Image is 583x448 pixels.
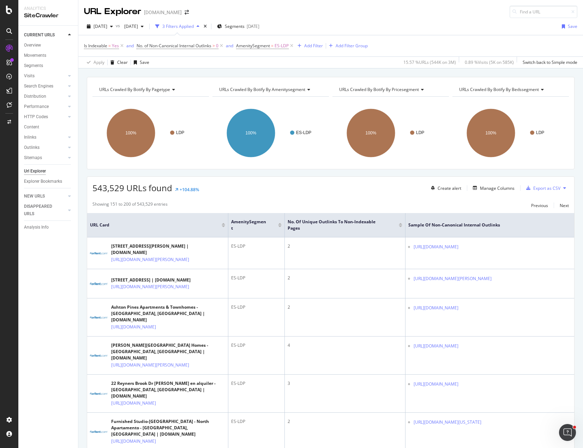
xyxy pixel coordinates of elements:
svg: A chart. [92,102,209,164]
div: [STREET_ADDRESS][PERSON_NAME] | [DOMAIN_NAME] [111,243,225,256]
div: Distribution [24,93,46,100]
h4: URLs Crawled By Botify By pagetype [98,84,203,95]
div: Apply [94,59,104,65]
div: HTTP Codes [24,113,48,121]
span: No. of Non-Canonical Internal Outlinks [137,43,211,49]
input: Find a URL [510,6,577,18]
a: [URL][DOMAIN_NAME][US_STATE] [414,419,481,426]
div: ES-LDP [231,418,282,425]
text: 100% [126,131,137,135]
img: main image [90,355,108,357]
a: [URL][DOMAIN_NAME][PERSON_NAME] [414,275,492,282]
div: Previous [531,202,548,208]
iframe: Intercom live chat [559,424,576,441]
span: No. of Unique Outlinks to Non-Indexable Pages [288,219,388,231]
div: ES-LDP [231,342,282,349]
text: 100% [366,131,377,135]
button: Manage Columns [470,184,515,192]
div: 2 [288,304,402,310]
span: 0 [216,41,218,51]
a: Search Engines [24,83,66,90]
a: HTTP Codes [24,113,66,121]
a: [URL][DOMAIN_NAME][PERSON_NAME] [111,362,189,369]
div: Analytics [24,6,72,12]
button: Add Filter Group [326,42,368,50]
div: Switch back to Simple mode [523,59,577,65]
text: LDP [176,130,184,135]
div: [DOMAIN_NAME] [144,9,182,16]
span: Segments [225,23,245,29]
img: main image [90,393,108,395]
a: [URL][DOMAIN_NAME] [414,243,458,250]
text: 100% [486,131,497,135]
div: Next [560,202,569,208]
div: Ashton Pines Apartments & Townhomes - [GEOGRAPHIC_DATA], [GEOGRAPHIC_DATA] | [DOMAIN_NAME] [111,304,225,323]
div: Inlinks [24,134,36,141]
div: DISAPPEARED URLS [24,203,60,218]
svg: A chart. [332,102,449,164]
button: 3 Filters Applied [152,21,202,32]
div: Segments [24,62,43,69]
div: arrow-right-arrow-left [185,10,189,15]
div: Add Filter [304,43,323,49]
div: 2 [288,418,402,425]
h4: URLs Crawled By Botify By pricesegment [338,84,443,95]
span: vs [116,23,121,29]
a: [URL][DOMAIN_NAME] [111,438,156,445]
div: ES-LDP [231,243,282,249]
div: Analysis Info [24,224,49,231]
a: [URL][DOMAIN_NAME] [111,400,156,407]
div: NEW URLS [24,193,45,200]
a: Url Explorer [24,168,73,175]
span: AmenitySegment [236,43,270,49]
span: = [108,43,111,49]
span: Yes [112,41,119,51]
div: 15.57 % URLs ( 544K on 3M ) [403,59,456,65]
text: LDP [536,130,544,135]
div: 22 Reyners Brook Dr [PERSON_NAME] en alquiler - [GEOGRAPHIC_DATA], [GEOGRAPHIC_DATA] | [DOMAIN_NAME] [111,380,225,399]
span: 2025 Aug. 23rd [121,23,138,29]
span: URLs Crawled By Botify By bedssegment [459,86,539,92]
button: and [126,42,134,49]
div: 3 [288,380,402,387]
div: Outlinks [24,144,40,151]
div: Save [568,23,577,29]
a: CURRENT URLS [24,31,66,39]
button: [DATE] [121,21,146,32]
div: ES-LDP [231,304,282,310]
button: Segments[DATE] [214,21,262,32]
div: 4 [288,342,402,349]
div: Content [24,123,39,131]
span: ES-LDP [275,41,289,51]
a: Outlinks [24,144,66,151]
span: > [212,43,215,49]
div: [STREET_ADDRESS] | [DOMAIN_NAME] [111,277,220,283]
div: +104.88% [180,187,199,193]
button: Next [560,201,569,210]
svg: A chart. [212,102,329,164]
svg: A chart. [452,102,569,164]
div: 2 [288,243,402,249]
span: URLs Crawled By Botify By pagetype [99,86,170,92]
a: Analysis Info [24,224,73,231]
div: CURRENT URLS [24,31,55,39]
div: SiteCrawler [24,12,72,20]
img: main image [90,252,108,254]
a: DISAPPEARED URLS [24,203,66,218]
button: Clear [108,57,128,68]
div: Export as CSV [533,185,560,191]
button: Previous [531,201,548,210]
a: Overview [24,42,73,49]
a: NEW URLS [24,193,66,200]
span: Sample of Non-Canonical Internal Outlinks [408,222,561,228]
div: Sitemaps [24,154,42,162]
a: Movements [24,52,73,59]
button: Save [559,21,577,32]
h4: URLs Crawled By Botify By amenitysegment [218,84,323,95]
div: Visits [24,72,35,80]
button: [DATE] [84,21,116,32]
